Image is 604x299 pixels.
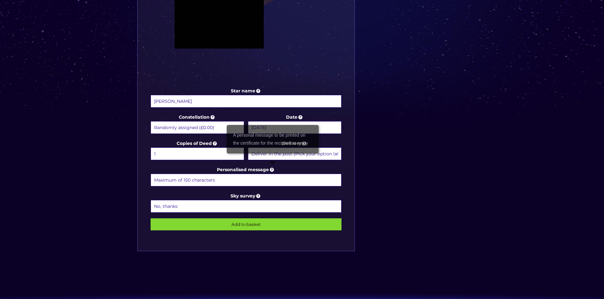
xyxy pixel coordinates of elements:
label: Personalised message [151,166,342,187]
input: Personalised message [151,174,342,186]
label: Star name [151,87,342,109]
input: Add to basket [151,218,342,230]
select: Constellation [151,121,244,134]
select: Sky survey [151,200,342,213]
label: Copies of Deed [151,140,244,161]
input: Star name [151,95,342,108]
a: Sky survey [231,193,262,199]
label: Date [248,113,341,135]
input: Date [248,121,341,134]
label: Constellation [151,113,244,135]
div: A personal message to be printed on the certificate for the recipient to enjoy [227,125,319,153]
select: Copies of Deed [151,147,244,160]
